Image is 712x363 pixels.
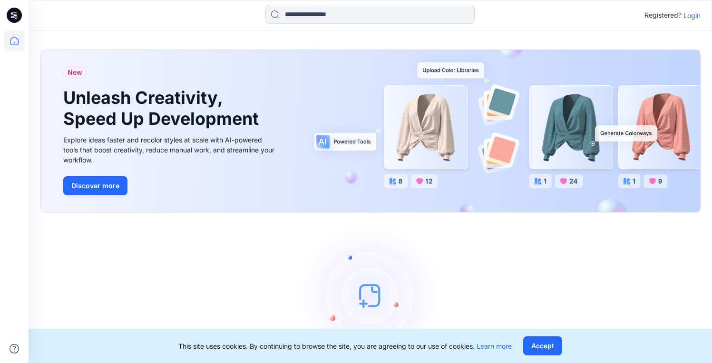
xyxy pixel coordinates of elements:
[63,135,277,165] div: Explore ideas faster and recolor styles at scale with AI-powered tools that boost creativity, red...
[477,342,512,350] a: Learn more
[63,176,127,195] button: Discover more
[178,341,512,351] p: This site uses cookies. By continuing to browse the site, you are agreeing to our use of cookies.
[63,176,277,195] a: Discover more
[63,88,263,129] h1: Unleash Creativity, Speed Up Development
[523,336,562,355] button: Accept
[683,10,701,20] p: Login
[68,67,82,78] span: New
[644,10,682,21] p: Registered?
